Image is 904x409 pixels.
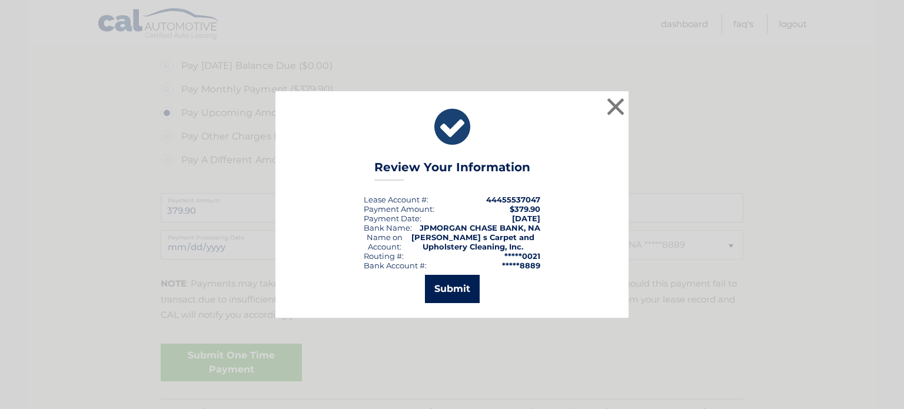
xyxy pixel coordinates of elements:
strong: JPMORGAN CHASE BANK, NA [420,223,540,232]
div: Payment Amount: [364,204,434,214]
div: Bank Account #: [364,261,427,270]
span: Payment Date [364,214,420,223]
div: : [364,214,421,223]
span: [DATE] [512,214,540,223]
h3: Review Your Information [374,160,530,181]
strong: [PERSON_NAME] s Carpet and Upholstery Cleaning, Inc. [411,232,534,251]
button: × [604,95,627,118]
strong: 44455537047 [486,195,540,204]
div: Name on Account: [364,232,406,251]
span: $379.90 [510,204,540,214]
div: Bank Name: [364,223,412,232]
div: Routing #: [364,251,404,261]
button: Submit [425,275,480,303]
div: Lease Account #: [364,195,428,204]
